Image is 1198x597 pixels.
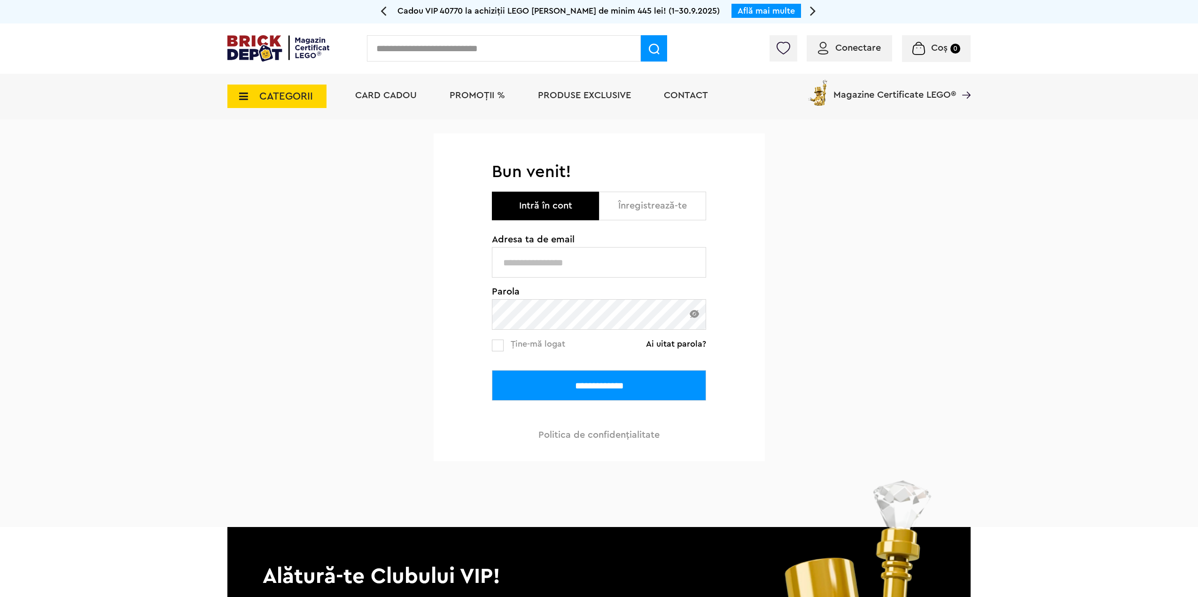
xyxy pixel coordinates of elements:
a: Ai uitat parola? [646,339,706,349]
button: Intră în cont [492,192,599,220]
span: Magazine Certificate LEGO® [833,78,956,100]
small: 0 [950,44,960,54]
a: Conectare [818,43,881,53]
span: Cadou VIP 40770 la achiziții LEGO [PERSON_NAME] de minim 445 lei! (1-30.9.2025) [397,7,720,15]
a: PROMOȚII % [450,91,505,100]
p: Alătură-te Clubului VIP! [227,527,971,591]
h1: Bun venit! [492,162,706,182]
span: Coș [931,43,948,53]
span: Adresa ta de email [492,235,706,244]
a: Politica de confidenţialitate [538,430,660,440]
span: Ține-mă logat [511,340,565,348]
a: Card Cadou [355,91,417,100]
a: Contact [664,91,708,100]
span: CATEGORII [259,91,313,101]
span: Parola [492,287,706,296]
a: Magazine Certificate LEGO® [956,78,971,87]
a: Află mai multe [738,7,795,15]
button: Înregistrează-te [599,192,706,220]
a: Produse exclusive [538,91,631,100]
span: Conectare [835,43,881,53]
